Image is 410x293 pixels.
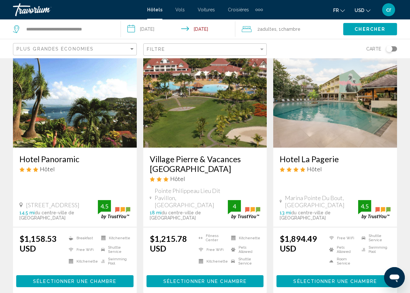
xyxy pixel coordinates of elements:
[150,210,161,215] span: 18 mi
[150,175,261,182] div: 3 star Hotel
[343,23,397,35] button: Chercher
[146,275,264,287] button: Sélectionner une chambre
[333,6,345,15] button: Change language
[98,202,111,210] div: 4.5
[228,245,260,254] li: Pets Allowed
[146,277,264,284] a: Sélectionner une chambre
[358,245,391,254] li: Swimming Pool
[195,234,228,242] li: Fitness Center
[276,275,394,287] button: Sélectionner une chambre
[276,25,300,34] span: , 1
[150,234,187,253] ins: $1,215.78 USD
[280,210,291,215] span: 13 mi
[195,245,228,254] li: Free WiFi
[170,175,185,182] span: Hôtel
[293,279,377,284] span: Sélectionner une chambre
[358,234,391,242] li: Shuttle Service
[255,5,263,15] button: Extra navigation items
[228,257,260,265] li: Shuttle Service
[13,3,141,16] a: Travorium
[40,165,55,173] span: Hôtel
[366,44,381,53] span: Carte
[147,7,162,12] a: Hôtels
[276,277,394,284] a: Sélectionner une chambre
[333,8,339,13] span: fr
[285,194,358,208] span: Marina Pointe Du Bout, [GEOGRAPHIC_DATA]
[326,234,358,242] li: Free WiFi
[175,7,185,12] a: Vols
[228,7,249,12] a: Croisières
[150,210,201,220] span: du centre-ville de [GEOGRAPHIC_DATA]
[98,200,130,219] img: trustyou-badge.svg
[13,44,137,148] img: Hotel image
[273,44,397,148] img: Hotel image
[358,202,371,210] div: 4.5
[307,165,322,173] span: Hôtel
[33,279,116,284] span: Sélectionner une chambre
[65,245,98,254] li: Free WiFi
[65,257,98,265] li: Kitchenette
[235,19,343,39] button: Travelers: 2 adults, 0 children
[326,257,358,265] li: Room Service
[65,234,98,242] li: Breakfast
[198,7,215,12] a: Voitures
[98,245,130,254] li: Shuttle Service
[386,6,392,13] span: cr
[155,187,228,208] span: Pointe Philippeau Lieu Dit Pavillon, [GEOGRAPHIC_DATA]
[358,200,391,219] img: trustyou-badge.svg
[381,46,397,52] button: Toggle map
[143,43,267,56] button: Filter
[98,234,130,242] li: Kitchenette
[195,257,228,265] li: Kitchenette
[16,277,134,284] a: Sélectionner une chambre
[228,234,260,242] li: Kitchenette
[26,201,79,208] span: [STREET_ADDRESS]
[355,27,385,32] span: Chercher
[326,245,358,254] li: Pets Allowed
[19,210,74,220] span: du centre-ville de [GEOGRAPHIC_DATA]
[280,234,317,253] ins: $1,894.49 USD
[150,154,261,174] a: Village Pierre & Vacances [GEOGRAPHIC_DATA]
[19,210,35,215] span: 14.5 mi
[163,279,247,284] span: Sélectionner une chambre
[260,27,276,32] span: Adultes
[280,154,391,164] a: Hotel La Pagerie
[19,165,130,173] div: 3 star Hotel
[121,19,235,39] button: Check-in date: Apr 16, 2026 Check-out date: Apr 23, 2026
[143,44,267,148] img: Hotel image
[280,210,331,220] span: du centre-ville de [GEOGRAPHIC_DATA]
[380,3,397,17] button: User Menu
[281,27,300,32] span: Chambre
[280,165,391,173] div: 4 star Hotel
[19,154,130,164] a: Hotel Panoramic
[228,202,241,210] div: 4
[147,47,165,52] span: Filtre
[19,234,57,253] ins: $1,158.53 USD
[384,267,405,288] iframe: Bouton de lancement de la fenêtre de messagerie
[16,275,134,287] button: Sélectionner une chambre
[355,8,364,13] span: USD
[257,25,276,34] span: 2
[98,257,130,265] li: Swimming Pool
[355,6,370,15] button: Change currency
[228,200,260,219] img: trustyou-badge.svg
[17,47,135,52] mat-select: Sort by
[17,46,94,51] span: Plus grandes économies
